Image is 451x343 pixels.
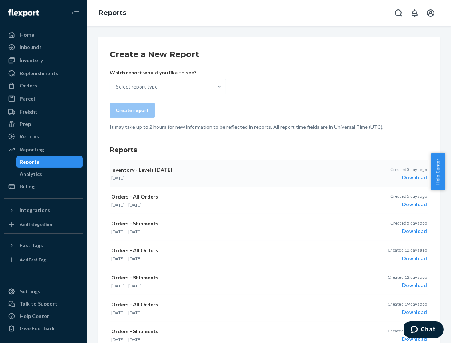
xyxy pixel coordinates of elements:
p: Orders - Shipments [111,274,320,281]
p: Created 3 days ago [390,166,427,172]
a: Analytics [16,168,83,180]
div: Download [388,282,427,289]
button: Orders - Shipments[DATE]—[DATE]Created 12 days agoDownload [110,268,428,295]
time: [DATE] [128,310,142,315]
iframe: Opens a widget where you can chat to one of our agents [404,321,444,339]
time: [DATE] [111,202,125,208]
p: Created 19 days ago [388,328,427,334]
a: Prep [4,118,83,130]
button: Inventory - Levels [DATE][DATE]Created 3 days agoDownload [110,160,428,187]
time: [DATE] [128,283,142,289]
time: [DATE] [128,337,142,342]
a: Settings [4,286,83,297]
div: Add Integration [20,221,52,228]
p: Created 12 days ago [388,247,427,253]
div: Download [388,309,427,316]
time: [DATE] [111,175,125,181]
time: [DATE] [128,202,142,208]
p: — [111,256,320,262]
a: Add Fast Tag [4,254,83,266]
p: — [111,202,320,208]
p: It may take up to 2 hours for new information to be reflected in reports. All report time fields ... [110,123,428,131]
button: Give Feedback [4,323,83,334]
div: Reporting [20,146,44,153]
p: — [111,336,320,343]
p: Orders - All Orders [111,247,320,254]
time: [DATE] [111,310,125,315]
button: Talk to Support [4,298,83,310]
div: Download [388,335,427,343]
button: Orders - All Orders[DATE]—[DATE]Created 5 days agoDownload [110,187,428,214]
div: Help Center [20,313,49,320]
button: Orders - All Orders[DATE]—[DATE]Created 12 days agoDownload [110,241,428,268]
a: Parcel [4,93,83,105]
h3: Reports [110,145,428,155]
p: Created 5 days ago [390,220,427,226]
p: Orders - Shipments [111,220,320,227]
a: Inventory [4,54,83,66]
div: Prep [20,121,31,128]
button: Fast Tags [4,240,83,251]
ol: breadcrumbs [93,3,132,24]
p: Orders - Shipments [111,328,320,335]
a: Reporting [4,144,83,155]
div: Orders [20,82,37,89]
button: Help Center [431,153,445,190]
img: Flexport logo [8,9,39,17]
div: Home [20,31,34,38]
div: Integrations [20,207,50,214]
p: Orders - All Orders [111,193,320,200]
div: Download [390,174,427,181]
div: Inventory [20,57,43,64]
time: [DATE] [128,256,142,261]
div: Inbounds [20,44,42,51]
div: Give Feedback [20,325,55,332]
p: — [111,310,320,316]
a: Billing [4,181,83,192]
div: Download [390,228,427,235]
div: Fast Tags [20,242,43,249]
a: Reports [99,9,126,17]
div: Reports [20,158,40,166]
div: Returns [20,133,39,140]
a: Help Center [4,310,83,322]
a: Freight [4,106,83,118]
div: Billing [20,183,35,190]
div: Parcel [20,95,35,102]
button: Orders - Shipments[DATE]—[DATE]Created 5 days agoDownload [110,214,428,241]
p: Created 5 days ago [390,193,427,199]
a: Orders [4,80,83,91]
a: Reports [16,156,83,168]
time: [DATE] [128,229,142,234]
p: — [111,229,320,235]
div: Settings [20,288,40,295]
div: Analytics [20,171,43,178]
div: Download [388,255,427,262]
button: Close Navigation [68,6,83,20]
button: Integrations [4,204,83,216]
p: — [111,283,320,289]
p: Inventory - Levels [DATE] [111,166,320,173]
button: Open notifications [407,6,422,20]
div: Create report [116,107,149,114]
button: Orders - All Orders[DATE]—[DATE]Created 19 days agoDownload [110,295,428,322]
button: Open Search Box [391,6,406,20]
p: Created 12 days ago [388,274,427,280]
button: Open account menu [423,6,438,20]
a: Add Integration [4,219,83,230]
div: Freight [20,108,37,115]
p: Orders - All Orders [111,301,320,308]
div: Talk to Support [20,300,57,307]
div: Replenishments [20,70,58,77]
button: Create report [110,103,155,118]
h2: Create a New Report [110,49,428,60]
a: Returns [4,131,83,142]
a: Inbounds [4,41,83,53]
time: [DATE] [111,337,125,342]
p: Which report would you like to see? [110,69,226,76]
time: [DATE] [111,283,125,289]
time: [DATE] [111,256,125,261]
div: Select report type [116,83,158,90]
